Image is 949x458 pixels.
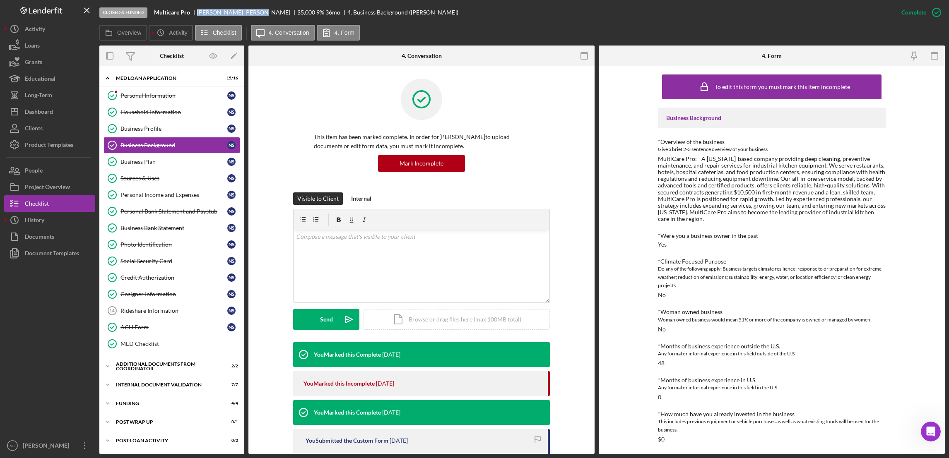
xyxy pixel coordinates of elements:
[376,380,394,387] time: 2025-08-22 19:01
[4,37,95,54] a: Loans
[117,29,141,36] label: Overview
[658,343,886,350] div: *Months of business experience outside the U.S.
[347,9,458,16] div: 4. Business Background ([PERSON_NAME])
[227,323,236,331] div: N S
[25,87,52,106] div: Long-Term
[120,341,240,347] div: MED Checklist
[223,438,238,443] div: 0 / 2
[269,29,309,36] label: 4. Conversation
[320,309,333,330] div: Send
[104,153,240,170] a: Business PlanNS
[104,302,240,319] a: 14Rideshare InformationNS
[104,220,240,236] a: Business Bank StatementNS
[154,9,190,16] b: Multicare Pro
[227,207,236,216] div: N S
[227,174,236,182] div: N S
[4,137,95,153] a: Product Templates
[4,245,95,261] button: Document Templates
[223,420,238,424] div: 0 / 1
[658,384,886,392] div: Any formal or informal experience in this field in the U.S.
[658,309,886,315] div: *Woman owned business
[4,120,95,137] a: Clients
[306,437,388,444] div: You Submitted the Custom Form
[116,420,217,424] div: Post Wrap Up
[314,351,381,358] div: You Marked this Complete
[213,29,236,36] label: Checklist
[120,225,227,231] div: Business Bank Statement
[4,212,95,228] a: History
[223,401,238,406] div: 4 / 4
[227,257,236,265] div: N S
[25,162,43,181] div: People
[227,191,236,199] div: N S
[120,291,227,297] div: Cosigner Information
[25,21,45,39] div: Activity
[104,203,240,220] a: Personal Bank Statement and PaystubNS
[104,170,240,187] a: Sources & UsesNS
[658,316,886,324] div: Woman owned business would mean 51% or more of the company is owned or managed by women
[120,109,227,115] div: Household Information
[25,54,42,72] div: Grants
[120,208,227,215] div: Personal Bank Statement and Paystub
[25,137,73,155] div: Product Templates
[901,4,926,21] div: Complete
[715,84,850,90] div: To edit this form you must mark this item incomplete
[227,290,236,298] div: N S
[104,336,240,352] a: MED Checklist
[382,351,400,358] time: 2025-08-22 19:01
[120,241,227,248] div: Photo Identification
[116,382,217,387] div: Internal Document Validation
[104,236,240,253] a: Photo IdentificationNS
[4,21,95,37] button: Activity
[160,53,184,59] div: Checklist
[293,309,359,330] button: Send
[227,91,236,100] div: N S
[4,54,95,70] button: Grants
[104,253,240,269] a: Social Security CardNS
[25,245,79,264] div: Document Templates
[4,437,95,454] button: MT[PERSON_NAME]
[658,145,886,153] div: Give a brief 2-3 sentence overview of your business
[109,308,115,313] tspan: 14
[104,319,240,336] a: ACH FormNS
[351,192,371,205] div: Internal
[25,70,55,89] div: Educational
[120,125,227,132] div: Business Profile
[4,103,95,120] button: Dashboard
[120,158,227,165] div: Business Plan
[104,286,240,302] a: Cosigner InformationNS
[4,195,95,212] a: Checklist
[227,224,236,232] div: N S
[104,269,240,286] a: Credit AuthorizationNS
[104,187,240,203] a: Personal Income and ExpensesNS
[347,192,376,205] button: Internal
[4,87,95,103] button: Long-Term
[120,175,227,182] div: Sources & Uses
[227,108,236,116] div: N S
[658,241,667,248] div: Yes
[195,25,242,41] button: Checklist
[921,422,941,441] iframe: Intercom live chat
[104,87,240,104] a: Personal InformationNS
[658,350,886,358] div: Any formal or informal experience in this field outside of the U.S.
[227,240,236,249] div: N S
[325,9,340,16] div: 36 mo
[104,104,240,120] a: Household InformationNS
[120,92,227,99] div: Personal Information
[382,409,400,416] time: 2025-05-06 15:43
[116,438,217,443] div: Post-Loan Activity
[120,307,227,314] div: Rideshare Information
[25,195,49,214] div: Checklist
[4,179,95,195] a: Project Overview
[378,155,465,172] button: Mark Incomplete
[316,9,324,16] div: 9 %
[116,401,217,406] div: Funding
[25,179,70,197] div: Project Overview
[120,192,227,198] div: Personal Income and Expenses
[120,274,227,281] div: Credit Authorization
[120,142,227,149] div: Business Background
[658,360,665,367] div: 48
[116,76,217,81] div: MED Loan Application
